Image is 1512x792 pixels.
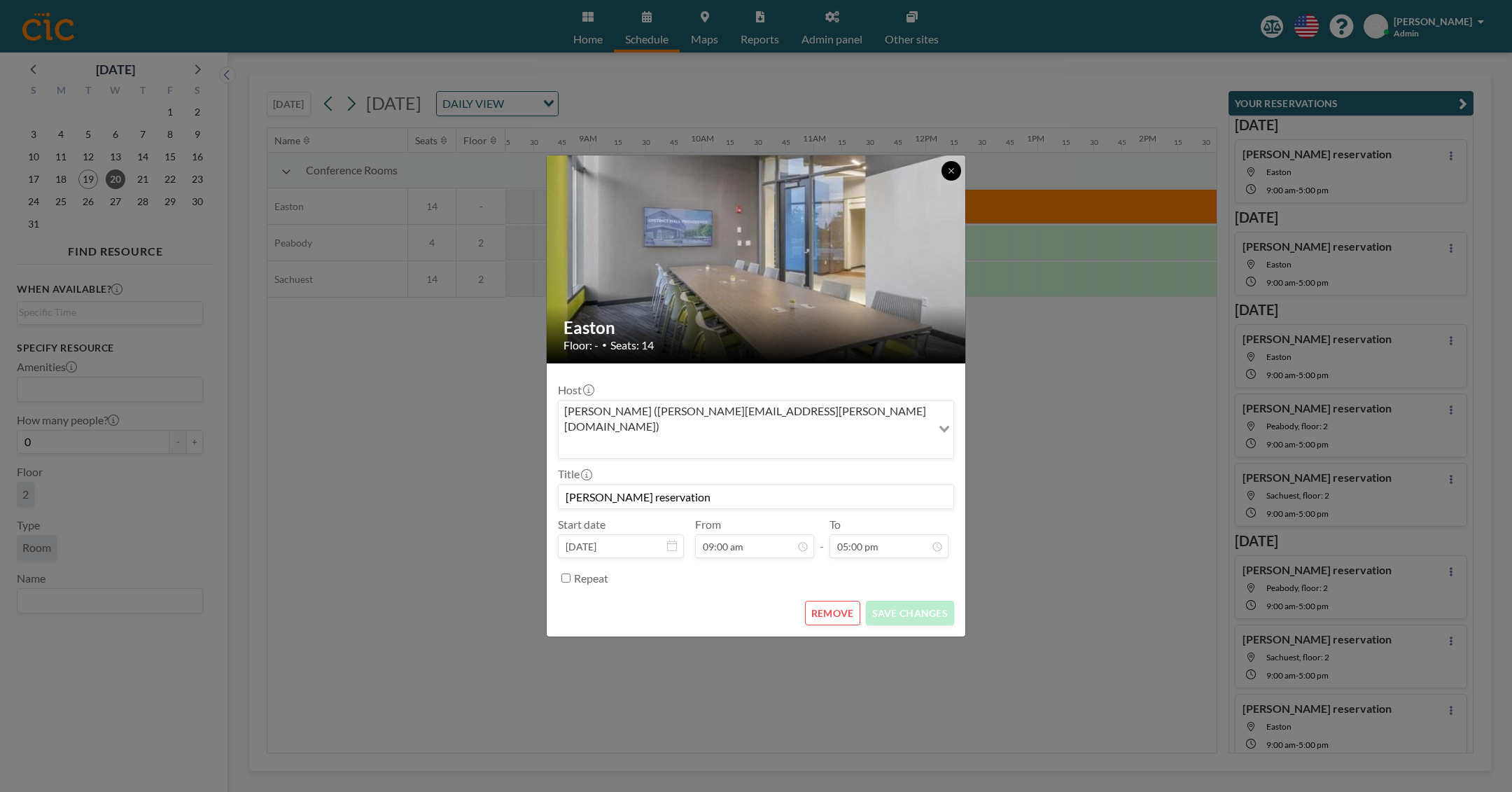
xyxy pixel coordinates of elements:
[610,338,654,352] span: Seats: 14
[602,340,607,350] span: •
[820,522,824,553] span: -
[563,338,598,352] span: Floor: -
[547,120,967,399] img: 537.jpg
[574,571,608,585] label: Repeat
[558,383,593,397] label: Host
[805,601,860,625] button: REMOVE
[561,403,929,435] span: [PERSON_NAME] ([PERSON_NAME][EMAIL_ADDRESS][PERSON_NAME][DOMAIN_NAME])
[558,517,605,532] label: Start date
[558,467,591,481] label: Title
[829,517,841,532] label: To
[559,401,953,459] div: Search for option
[559,485,953,508] input: (No title)
[695,517,721,532] label: From
[563,317,950,338] h2: Easton
[866,601,954,625] button: SAVE CHANGES
[560,437,930,455] input: Search for option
